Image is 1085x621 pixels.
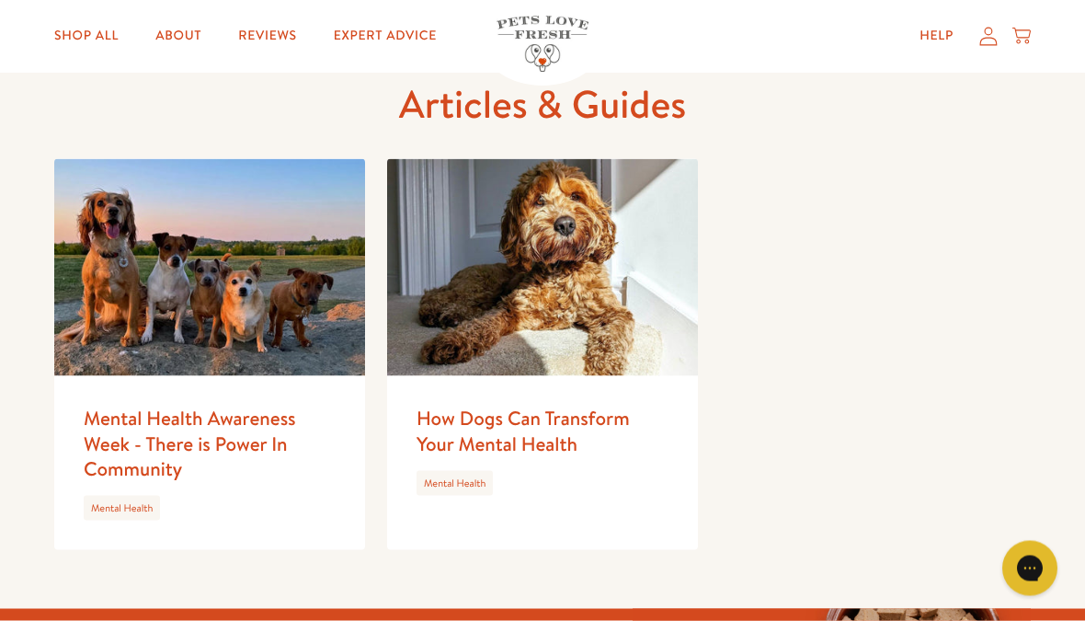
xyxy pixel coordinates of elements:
[91,500,153,515] a: Mental Health
[54,159,365,377] img: Mental Health Awareness Week - There is Power In Community
[141,18,216,55] a: About
[497,17,588,73] img: Pets Love Fresh
[424,476,485,490] a: Mental Health
[387,159,698,377] img: How Dogs Can Transform Your Mental Health
[40,18,133,55] a: Shop All
[223,18,311,55] a: Reviews
[319,18,451,55] a: Expert Advice
[417,405,630,456] a: How Dogs Can Transform Your Mental Health
[84,405,296,482] a: Mental Health Awareness Week - There is Power In Community
[54,79,1031,130] h1: Articles & Guides
[993,535,1067,603] iframe: Gorgias live chat messenger
[905,18,968,55] a: Help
